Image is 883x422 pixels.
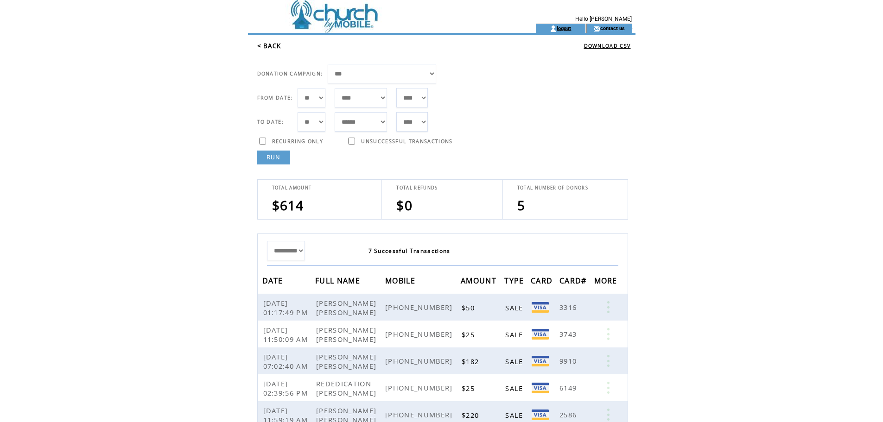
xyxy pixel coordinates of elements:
[396,185,438,191] span: TOTAL REFUNDS
[262,273,286,290] span: DATE
[385,383,455,392] span: [PHONE_NUMBER]
[272,138,324,145] span: RECURRING ONLY
[257,94,293,101] span: FROM DATE:
[385,302,455,312] span: [PHONE_NUMBER]
[517,196,525,214] span: 5
[396,196,413,214] span: $0
[263,298,311,317] span: [DATE] 01:17:49 PM
[368,247,451,255] span: 7 Successful Transactions
[531,273,555,290] span: CARD
[462,410,481,420] span: $220
[263,379,311,397] span: [DATE] 02:39:56 PM
[504,277,526,283] a: TYPE
[505,303,525,312] span: SALE
[559,383,579,392] span: 6149
[462,303,477,312] span: $50
[559,302,579,312] span: 3316
[559,410,579,419] span: 2586
[462,384,477,393] span: $25
[584,43,631,49] a: DOWNLOAD CSV
[462,330,477,339] span: $25
[559,329,579,339] span: 3743
[257,151,290,164] a: RUN
[532,356,549,366] img: Visa
[594,273,620,290] span: MORE
[600,25,625,31] a: contact us
[316,325,379,344] span: [PERSON_NAME] [PERSON_NAME]
[263,352,311,371] span: [DATE] 07:02:40 AM
[532,302,549,313] img: Visa
[461,277,499,283] a: AMOUNT
[559,277,589,283] a: CARD#
[593,25,600,32] img: contact_us_icon.gif
[316,379,379,397] span: REDEDICATION [PERSON_NAME]
[257,119,284,125] span: TO DATE:
[505,330,525,339] span: SALE
[550,25,557,32] img: account_icon.gif
[461,273,499,290] span: AMOUNT
[361,138,452,145] span: UNSUCCESSFUL TRANSACTIONS
[505,384,525,393] span: SALE
[462,357,481,366] span: $182
[385,273,418,290] span: MOBILE
[517,185,588,191] span: TOTAL NUMBER OF DONORS
[385,277,418,283] a: MOBILE
[316,352,379,371] span: [PERSON_NAME] [PERSON_NAME]
[559,356,579,365] span: 9910
[272,196,304,214] span: $614
[505,357,525,366] span: SALE
[532,409,549,420] img: Visa
[315,277,362,283] a: FULL NAME
[504,273,526,290] span: TYPE
[257,42,281,50] a: < BACK
[263,325,311,344] span: [DATE] 11:50:09 AM
[532,329,549,340] img: Visa
[257,70,323,77] span: DONATION CAMPAIGN:
[315,273,362,290] span: FULL NAME
[385,410,455,419] span: [PHONE_NUMBER]
[385,329,455,339] span: [PHONE_NUMBER]
[532,383,549,393] img: Visa
[385,356,455,365] span: [PHONE_NUMBER]
[262,277,286,283] a: DATE
[316,298,379,317] span: [PERSON_NAME] [PERSON_NAME]
[557,25,571,31] a: logout
[575,16,632,22] span: Hello [PERSON_NAME]
[531,277,555,283] a: CARD
[559,273,589,290] span: CARD#
[505,410,525,420] span: SALE
[272,185,312,191] span: TOTAL AMOUNT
